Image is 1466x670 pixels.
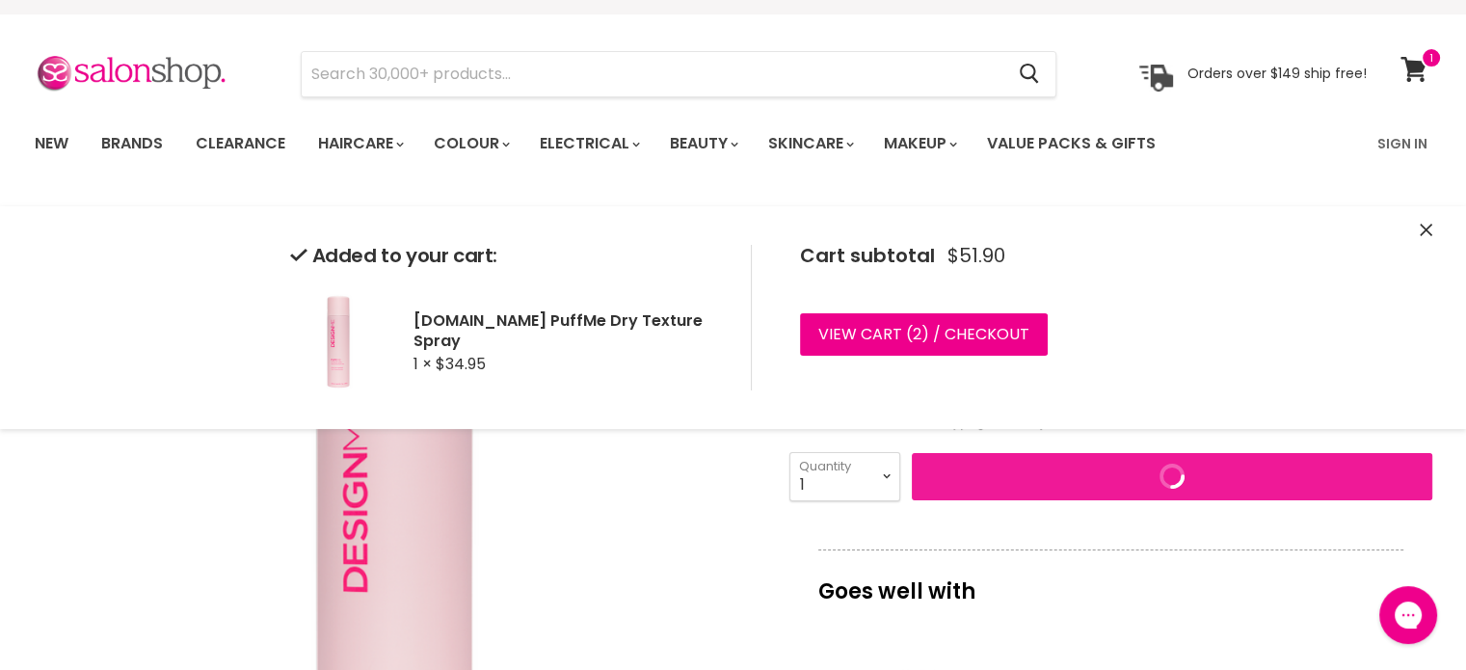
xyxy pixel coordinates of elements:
a: Clearance [181,123,300,164]
h2: [DOMAIN_NAME] PuffMe Dry Texture Spray [413,310,720,351]
form: Product [301,51,1056,97]
a: Haircare [304,123,415,164]
button: Search [1004,52,1055,96]
a: Colour [419,123,521,164]
a: Electrical [525,123,652,164]
span: 2 [913,323,921,345]
button: Close [1420,221,1432,241]
a: Skincare [754,123,866,164]
a: View cart (2) / Checkout [800,313,1048,356]
a: Sign In [1366,123,1439,164]
ul: Main menu [20,116,1268,172]
nav: Main [11,116,1456,172]
select: Quantity [789,452,900,500]
img: Design.Me PuffMe Dry Texture Spray [290,294,386,390]
span: Cart subtotal [800,242,935,269]
a: Beauty [655,123,750,164]
span: $34.95 [436,353,486,375]
p: Orders over $149 ship free! [1187,65,1367,82]
a: Value Packs & Gifts [973,123,1170,164]
iframe: Gorgias live chat messenger [1370,579,1447,651]
span: 1 × [413,353,432,375]
a: New [20,123,83,164]
p: Goes well with [818,549,1403,613]
h2: Added to your cart: [290,245,720,267]
a: Brands [87,123,177,164]
a: Makeup [869,123,969,164]
span: $51.90 [947,245,1005,267]
input: Search [302,52,1004,96]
